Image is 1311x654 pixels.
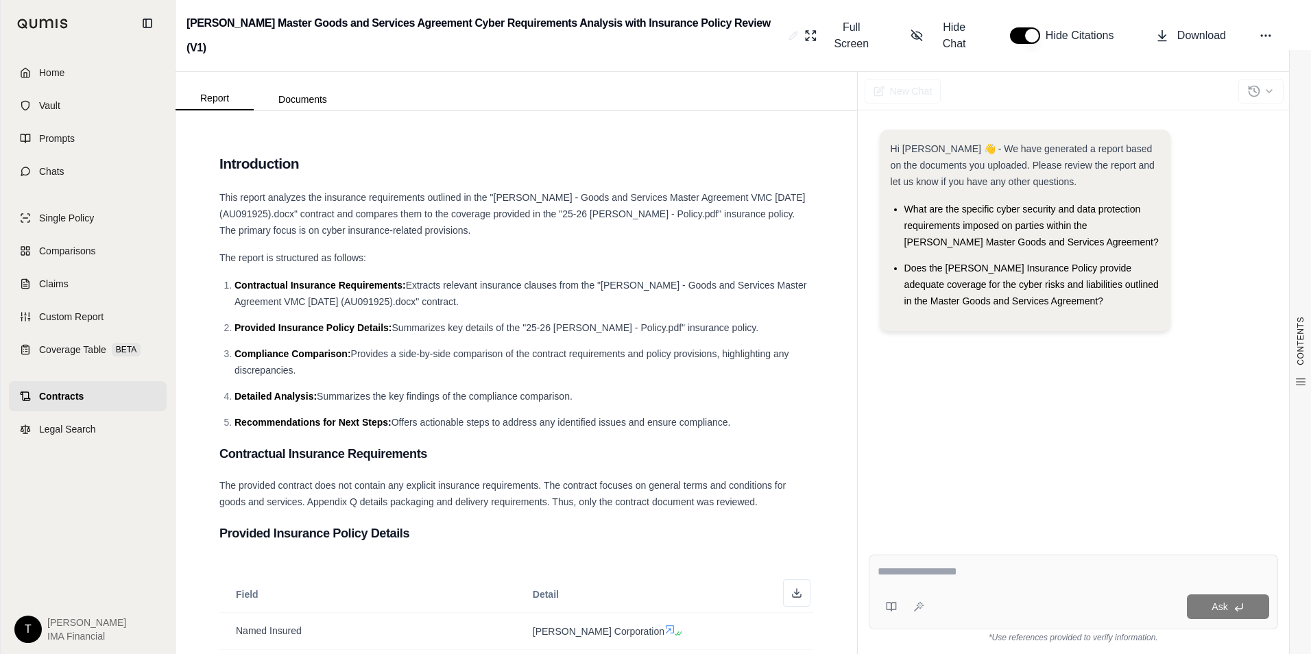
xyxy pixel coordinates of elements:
[9,90,167,121] a: Vault
[219,441,813,466] h3: Contractual Insurance Requirements
[9,414,167,444] a: Legal Search
[1046,27,1122,44] span: Hide Citations
[219,521,813,546] h3: Provided Insurance Policy Details
[39,244,95,258] span: Comparisons
[219,480,786,507] span: The provided contract does not contain any explicit insurance requirements. The contract focuses ...
[783,579,810,607] button: Download as Excel
[234,417,392,428] span: Recommendations for Next Steps:
[17,19,69,29] img: Qumis Logo
[14,616,42,643] div: T
[39,422,96,436] span: Legal Search
[9,236,167,266] a: Comparisons
[39,277,69,291] span: Claims
[799,14,882,58] button: Full Screen
[39,66,64,80] span: Home
[1187,594,1269,619] button: Ask
[47,616,126,629] span: [PERSON_NAME]
[9,335,167,365] a: Coverage TableBETA
[533,589,559,600] span: Detail
[176,87,254,110] button: Report
[219,149,813,178] h2: Introduction
[236,589,258,600] span: Field
[234,280,806,307] span: Extracts relevant insurance clauses from the "[PERSON_NAME] - Goods and Services Master Agreement...
[136,12,158,34] button: Collapse sidebar
[236,625,302,636] span: Named Insured
[1295,317,1306,365] span: CONTENTS
[39,343,106,356] span: Coverage Table
[39,99,60,112] span: Vault
[826,19,878,52] span: Full Screen
[317,391,573,402] span: Summarizes the key findings of the compliance comparison.
[234,348,351,359] span: Compliance Comparison:
[9,203,167,233] a: Single Policy
[219,192,805,236] span: This report analyzes the insurance requirements outlined in the "[PERSON_NAME] - Goods and Servic...
[905,14,983,58] button: Hide Chat
[392,417,731,428] span: Offers actionable steps to address any identified issues and ensure compliance.
[1212,601,1227,612] span: Ask
[39,132,75,145] span: Prompts
[219,252,366,263] span: The report is structured as follows:
[9,269,167,299] a: Claims
[39,211,94,225] span: Single Policy
[254,88,352,110] button: Documents
[234,280,406,291] span: Contractual Insurance Requirements:
[112,343,141,356] span: BETA
[9,381,167,411] a: Contracts
[904,263,1159,306] span: Does the [PERSON_NAME] Insurance Policy provide adequate coverage for the cyber risks and liabili...
[39,310,104,324] span: Custom Report
[47,629,126,643] span: IMA Financial
[869,629,1278,643] div: *Use references provided to verify information.
[9,302,167,332] a: Custom Report
[931,19,977,52] span: Hide Chat
[9,156,167,186] a: Chats
[533,626,664,637] span: [PERSON_NAME] Corporation
[891,143,1155,187] span: Hi [PERSON_NAME] 👋 - We have generated a report based on the documents you uploaded. Please revie...
[9,58,167,88] a: Home
[392,322,759,333] span: Summarizes key details of the "25-26 [PERSON_NAME] - Policy.pdf" insurance policy.
[187,11,783,60] h2: [PERSON_NAME] Master Goods and Services Agreement Cyber Requirements Analysis with Insurance Poli...
[234,322,392,333] span: Provided Insurance Policy Details:
[234,391,317,402] span: Detailed Analysis:
[39,389,84,403] span: Contracts
[39,165,64,178] span: Chats
[9,123,167,154] a: Prompts
[234,348,789,376] span: Provides a side-by-side comparison of the contract requirements and policy provisions, highlighti...
[904,204,1159,247] span: What are the specific cyber security and data protection requirements imposed on parties within t...
[1150,22,1231,49] button: Download
[1177,27,1226,44] span: Download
